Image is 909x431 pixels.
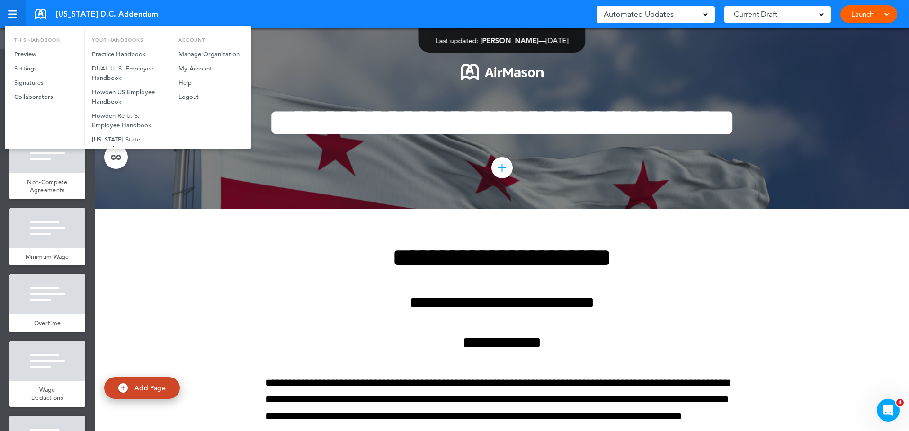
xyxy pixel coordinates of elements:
a: Logout [171,90,248,104]
a: My Account [171,62,248,76]
a: Collaborators [7,90,84,104]
a: Manage Organization [171,47,248,62]
a: Help [171,76,248,90]
a: Settings [7,62,84,76]
a: DUAL U. S. Employee Handbook [85,62,171,85]
a: Howden Re U. S. Employee Handbook [85,109,171,132]
a: Preview [7,47,84,62]
li: Your Handbooks [85,28,171,47]
li: This handbook [7,28,84,47]
a: Howden US Employee Handbook [85,85,171,109]
span: 4 [896,399,904,406]
a: Signatures [7,76,84,90]
a: [US_STATE] State Addendum [85,132,171,156]
li: Account [171,28,248,47]
a: Practice Handbook [85,47,171,62]
iframe: Intercom live chat [877,399,900,422]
